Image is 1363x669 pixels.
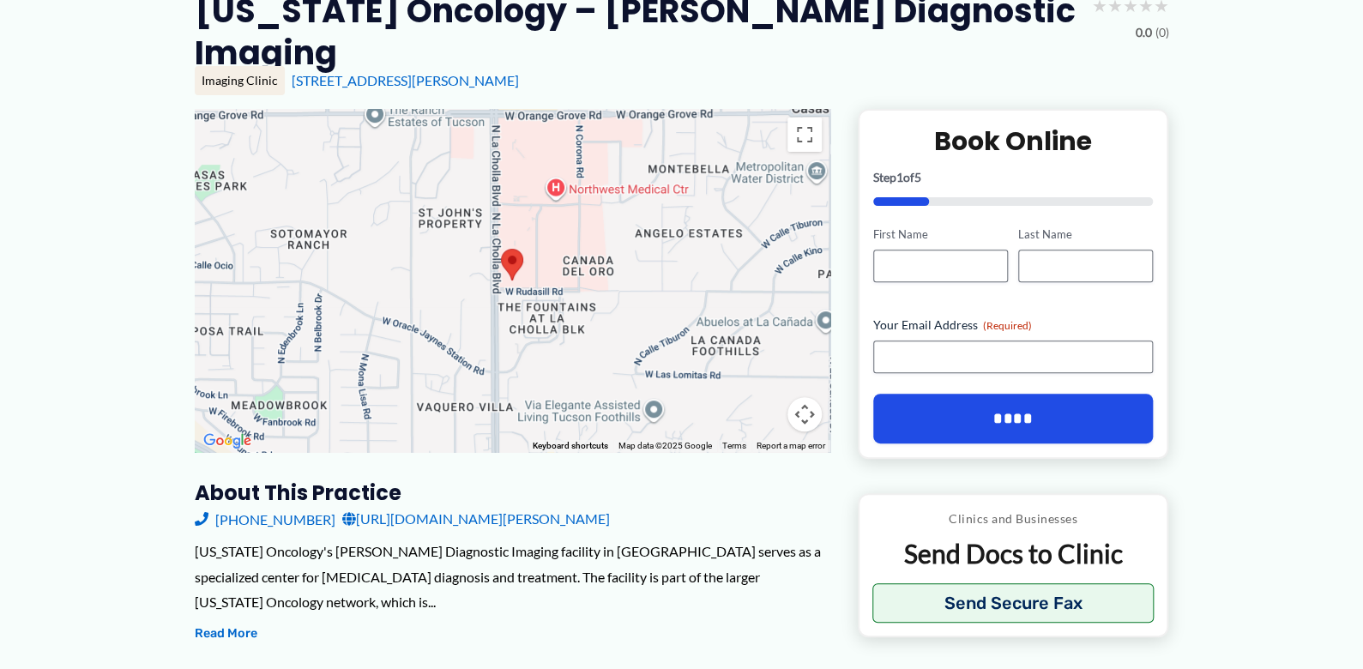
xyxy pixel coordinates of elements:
label: Last Name [1018,226,1153,243]
button: Toggle fullscreen view [787,118,822,152]
p: Step of [873,172,1154,184]
button: Read More [195,624,257,644]
p: Clinics and Businesses [872,508,1155,530]
a: [URL][DOMAIN_NAME][PERSON_NAME] [342,506,610,532]
h2: Book Online [873,124,1154,158]
p: Send Docs to Clinic [872,537,1155,570]
button: Send Secure Fax [872,583,1155,623]
h3: About this practice [195,479,830,506]
label: Your Email Address [873,316,1154,334]
div: [US_STATE] Oncology's [PERSON_NAME] Diagnostic Imaging facility in [GEOGRAPHIC_DATA] serves as a ... [195,539,830,615]
a: [STREET_ADDRESS][PERSON_NAME] [292,72,519,88]
span: (Required) [983,319,1032,332]
a: Report a map error [757,441,825,450]
span: 5 [914,170,921,184]
span: Map data ©2025 Google [618,441,712,450]
label: First Name [873,226,1008,243]
a: [PHONE_NUMBER] [195,506,335,532]
span: 0.0 [1136,21,1152,44]
span: (0) [1155,21,1169,44]
a: Terms [722,441,746,450]
img: Google [199,430,256,452]
button: Keyboard shortcuts [533,440,608,452]
div: Imaging Clinic [195,66,285,95]
span: 1 [896,170,903,184]
a: Open this area in Google Maps (opens a new window) [199,430,256,452]
button: Map camera controls [787,397,822,431]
